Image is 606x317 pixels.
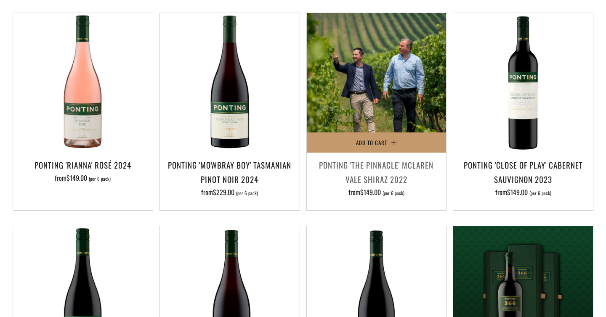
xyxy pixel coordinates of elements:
[201,187,258,197] span: from
[307,158,447,200] a: Ponting 'The Pinnacle' McLaren Vale Shiraz 2022 from$149.00 (per 6 pack)
[236,191,258,195] span: (per 6 pack)
[453,158,593,200] a: Ponting 'Close of Play' Cabernet Sauvignon 2023 from$149.00 (per 6 pack)
[13,158,153,200] a: Ponting 'Rianna' Rosé 2024 from$149.00 (per 6 pack)
[66,173,87,183] span: $149.00
[360,187,381,197] span: $149.00
[17,158,149,172] h3: Ponting 'Rianna' Rosé 2024
[356,138,387,147] span: Add to Cart
[507,187,528,197] span: $149.00
[89,177,111,181] span: (per 6 pack)
[348,187,404,197] span: from
[383,191,404,195] span: (per 6 pack)
[164,158,295,186] h3: Ponting 'Mowbray Boy' Tasmanian Pinot Noir 2024
[307,132,447,153] button: Add to Cart
[457,158,589,186] h3: Ponting 'Close of Play' Cabernet Sauvignon 2023
[311,158,442,186] h3: Ponting 'The Pinnacle' McLaren Vale Shiraz 2022
[160,158,300,200] a: Ponting 'Mowbray Boy' Tasmanian Pinot Noir 2024 from$229.00 (per 6 pack)
[529,191,551,195] span: (per 6 pack)
[213,187,234,197] span: $229.00
[495,187,551,197] span: from
[55,173,111,183] span: from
